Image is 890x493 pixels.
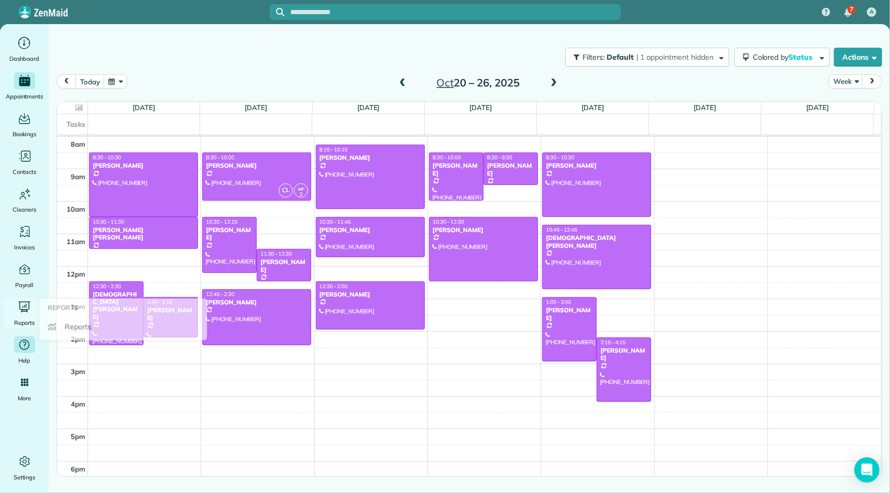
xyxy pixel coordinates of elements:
small: 2 [294,190,307,200]
span: Oct [437,76,454,89]
button: today [75,74,104,89]
div: [PERSON_NAME] [92,162,195,169]
span: Default [607,52,634,62]
span: 9am [71,172,85,181]
a: Contacts [4,148,45,177]
button: Colored byStatus [734,48,830,67]
span: 10:30 - 12:30 [433,218,464,225]
span: Reports [48,303,79,313]
span: 12:45 - 2:30 [206,291,234,298]
div: [PERSON_NAME] [432,226,535,234]
div: [PERSON_NAME] [432,162,480,177]
span: Dashboard [9,53,39,64]
a: Help [4,336,45,366]
span: 1:00 - 3:00 [546,299,571,305]
span: Cleaners [13,204,36,215]
span: More [18,393,31,403]
span: 6pm [71,465,85,473]
span: Colored by [753,52,816,62]
span: Settings [14,472,36,483]
span: Bookings [13,129,37,139]
span: 11:30 - 12:30 [260,250,292,257]
div: [PERSON_NAME] [319,291,422,298]
a: Appointments [4,72,45,102]
span: Reports [14,317,35,328]
span: 8:30 - 9:30 [487,154,512,161]
span: Appointments [6,91,43,102]
div: [PERSON_NAME] [545,306,594,322]
div: [PERSON_NAME] [319,226,422,234]
span: CL [279,183,293,198]
span: 10:30 - 11:45 [320,218,351,225]
a: Filters: Default | 1 appointment hidden [560,48,729,67]
span: 2:15 - 4:15 [600,339,625,346]
div: [PERSON_NAME] [260,258,308,273]
span: 10:30 - 12:15 [206,218,237,225]
div: [PERSON_NAME] [487,162,535,177]
button: next [862,74,882,89]
span: MF [298,186,304,192]
span: Contacts [13,167,36,177]
span: | 1 appointment hidden [636,52,713,62]
button: Filters: Default | 1 appointment hidden [565,48,729,67]
span: 4pm [71,400,85,408]
span: 12:30 - 2:00 [320,283,348,290]
span: 3pm [71,367,85,376]
span: Tasks [67,120,85,128]
div: 7 unread notifications [837,1,859,24]
span: 8:30 - 10:30 [546,154,574,161]
div: [PERSON_NAME] [205,299,308,306]
a: [DATE] [357,103,380,112]
span: 10:45 - 12:45 [546,226,577,233]
a: [DATE] [245,103,268,112]
a: Reports [43,317,203,336]
a: [DATE] [694,103,717,112]
a: Payroll [4,261,45,290]
a: [DATE] [581,103,604,112]
a: [DATE] [469,103,492,112]
span: 10:30 - 11:30 [93,218,124,225]
span: 8am [71,140,85,148]
span: 11am [67,237,85,246]
button: Focus search [270,8,284,16]
span: 12pm [67,270,85,278]
a: Settings [4,453,45,483]
span: Help [18,355,31,366]
div: [PERSON_NAME] [600,347,648,362]
div: [PERSON_NAME] [PERSON_NAME] [92,226,195,242]
span: 8:30 - 10:00 [433,154,461,161]
span: 12:30 - 2:30 [93,283,121,290]
span: 5pm [71,432,85,441]
div: [PERSON_NAME] [205,162,308,169]
span: Invoices [14,242,35,253]
div: [PERSON_NAME] [319,154,422,161]
div: [PERSON_NAME] [205,226,254,242]
span: Payroll [15,280,34,290]
a: Bookings [4,110,45,139]
div: Open Intercom Messenger [854,457,880,483]
span: 8:30 - 10:30 [93,154,121,161]
button: Actions [834,48,882,67]
button: prev [57,74,76,89]
span: 7 [850,5,853,14]
span: Status [789,52,815,62]
a: [DATE] [806,103,829,112]
span: 8:30 - 10:00 [206,154,234,161]
div: [DEMOGRAPHIC_DATA][PERSON_NAME] [92,291,140,321]
h2: 20 – 26, 2025 [413,77,544,89]
div: [DEMOGRAPHIC_DATA][PERSON_NAME] [545,234,648,249]
span: 8:15 - 10:15 [320,146,348,153]
span: 10am [67,205,85,213]
a: Cleaners [4,185,45,215]
a: Invoices [4,223,45,253]
span: Filters: [583,52,605,62]
span: Reports [64,322,91,332]
a: Dashboard [4,35,45,64]
a: Reports [4,299,45,328]
div: [PERSON_NAME] [545,162,648,169]
button: Week [829,74,863,89]
svg: Focus search [276,8,284,16]
span: A [870,8,874,16]
a: [DATE] [133,103,155,112]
